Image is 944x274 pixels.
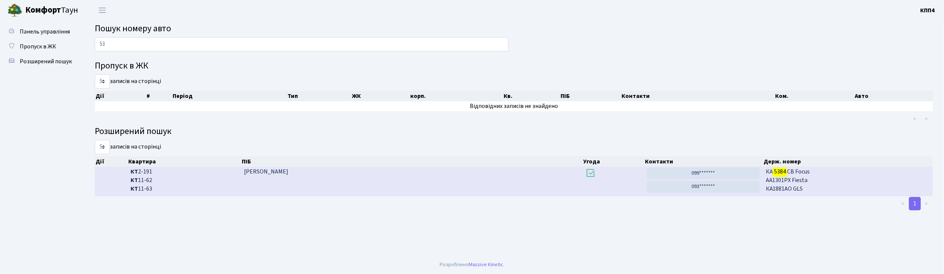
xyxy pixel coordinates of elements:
[921,6,935,15] a: КПП4
[95,74,161,89] label: записів на сторінці
[244,168,288,176] span: [PERSON_NAME]
[25,4,61,16] b: Комфорт
[95,101,933,111] td: Відповідних записів не знайдено
[20,42,56,51] span: Пропуск в ЖК
[909,197,921,210] a: 1
[582,156,644,167] th: Угода
[95,126,933,137] h4: Розширений пошук
[4,39,78,54] a: Пропуск в ЖК
[410,91,503,101] th: корп.
[241,156,582,167] th: ПІБ
[351,91,410,101] th: ЖК
[503,91,560,101] th: Кв.
[131,168,238,193] span: 2-191 11-62 11-63
[854,91,933,101] th: Авто
[131,168,138,176] b: КТ
[440,261,504,269] div: Розроблено .
[20,57,72,66] span: Розширений пошук
[20,28,70,36] span: Панель управління
[128,156,241,167] th: Квартира
[621,91,775,101] th: Контакти
[469,261,503,268] a: Massive Kinetic
[4,54,78,69] a: Розширений пошук
[4,24,78,39] a: Панель управління
[95,61,933,71] h4: Пропуск в ЖК
[95,37,508,51] input: Пошук
[95,22,171,35] span: Пошук номеру авто
[95,74,110,89] select: записів на сторінці
[773,166,787,177] mark: 5384
[763,156,933,167] th: Держ. номер
[644,156,763,167] th: Контакти
[95,140,161,154] label: записів на сторінці
[172,91,287,101] th: Період
[95,140,110,154] select: записів на сторінці
[95,156,128,167] th: Дії
[287,91,351,101] th: Тип
[7,3,22,18] img: logo.png
[766,168,930,193] span: КА СВ Focus АА1301РХ Fiesta КА1881АО GLS
[560,91,621,101] th: ПІБ
[95,91,146,101] th: Дії
[93,4,112,16] button: Переключити навігацію
[131,185,138,193] b: КТ
[775,91,854,101] th: Ком.
[131,176,138,184] b: КТ
[25,4,78,17] span: Таун
[146,91,172,101] th: #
